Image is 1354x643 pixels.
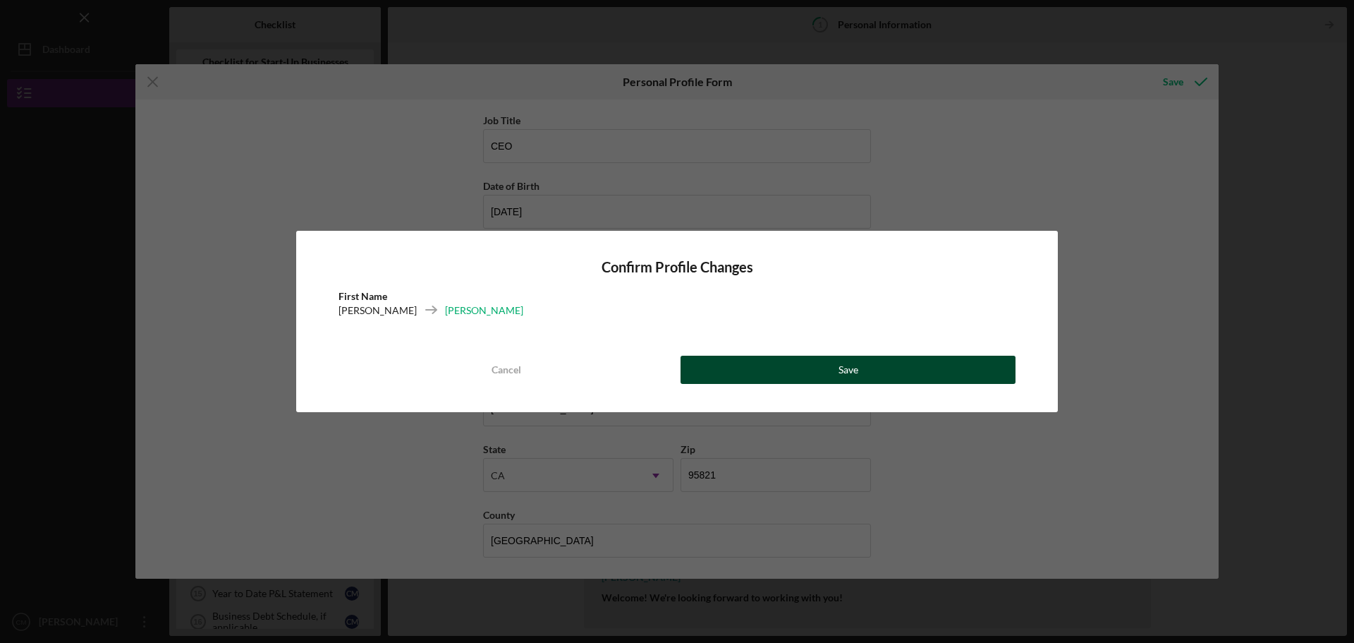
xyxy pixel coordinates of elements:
div: [PERSON_NAME] [445,304,523,318]
button: Cancel [338,356,673,384]
h4: Confirm Profile Changes [338,259,1015,275]
button: Save [681,356,1015,384]
div: Save [838,356,858,384]
div: Cancel [492,356,521,384]
div: [PERSON_NAME] [338,304,417,318]
b: First Name [338,290,387,302]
